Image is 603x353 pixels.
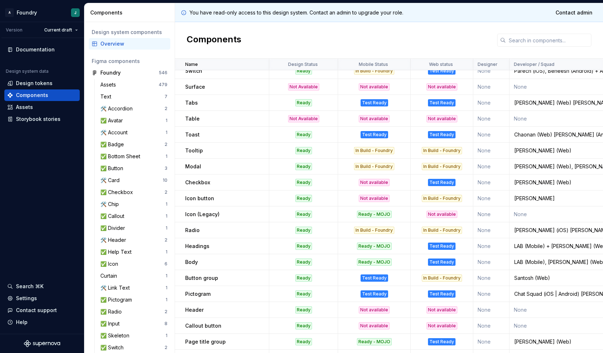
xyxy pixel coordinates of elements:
td: None [473,302,510,318]
div: 2 [165,189,167,195]
div: Ready [295,211,312,218]
div: Version [6,27,22,33]
div: Not available [359,115,390,122]
div: J [74,10,76,16]
a: Documentation [4,44,80,55]
div: 🛠️ Accordion [100,105,136,112]
div: 3 [165,165,167,171]
div: ✅ Bottom Sheet [100,153,143,160]
div: Test Ready [428,338,456,345]
div: Ready [295,338,312,345]
div: 🛠️ Account [100,129,130,136]
p: Radio [185,227,200,234]
div: Ready [295,322,312,329]
div: Design system components [92,29,167,36]
div: Design tokens [16,80,53,87]
div: Ready [295,259,312,266]
svg: Supernova Logo [24,340,60,347]
td: None [473,63,510,79]
div: ✅ Checkbox [100,189,136,196]
td: None [473,175,510,190]
a: ✅ Divider1 [97,222,170,234]
p: Checkbox [185,179,210,186]
div: Curtain [100,272,120,280]
a: ✅ Callout1 [97,210,170,222]
div: Ready - MOJO [357,259,392,266]
a: Components [4,89,80,101]
div: Not available [427,322,457,329]
div: Not available [359,322,390,329]
div: 1 [166,154,167,159]
td: None [473,143,510,159]
div: 🛠️ Link Text [100,284,133,291]
div: Contact support [16,307,57,314]
a: Text7 [97,91,170,102]
div: In Build - Foundry [422,163,462,170]
span: Contact admin [556,9,592,16]
div: 1 [166,213,167,219]
a: ✅ Badge2 [97,139,170,150]
p: Mobile Status [359,62,388,67]
div: Ready [295,195,312,202]
div: In Build - Foundry [354,227,394,234]
div: Ready [295,243,312,250]
div: 1 [166,201,167,207]
p: Tooltip [185,147,203,154]
div: Ready - MOJO [357,243,392,250]
div: Help [16,319,28,326]
a: ✅ Bottom Sheet1 [97,151,170,162]
div: 7 [165,94,167,100]
p: Design Status [288,62,318,67]
a: ✅ Pictogram1 [97,294,170,306]
div: Not Available [288,115,319,122]
a: 🛠️ Header2 [97,234,170,246]
div: ✅ Badge [100,141,127,148]
p: Developer / Squad [514,62,554,67]
div: Not available [427,211,457,218]
a: ✅ Button3 [97,163,170,174]
div: Test Ready [361,290,388,298]
div: Text [100,93,114,100]
div: Ready [295,163,312,170]
p: Button group [185,274,218,282]
div: 🛠️ Header [100,236,129,244]
a: Assets [4,101,80,113]
div: 1 [166,285,167,291]
div: 479 [159,82,167,88]
a: ✅ Skeleton1 [97,330,170,341]
div: 1 [166,118,167,123]
div: Ready - MOJO [357,211,392,218]
p: Switch [185,67,202,75]
p: Designer [478,62,498,67]
div: Test Ready [428,99,456,106]
span: Current draft [44,27,72,33]
p: You have read-only access to this design system. Contact an admin to upgrade your role. [190,9,403,16]
div: Test Ready [428,179,456,186]
div: Test Ready [361,274,388,282]
div: Search ⌘K [16,283,43,290]
div: Test Ready [361,131,388,138]
div: Assets [16,104,33,111]
a: Foundry546 [89,67,170,79]
div: Ready [295,274,312,282]
button: Current draft [41,25,81,35]
td: None [473,286,510,302]
td: None [473,222,510,238]
td: None [473,238,510,254]
p: Header [185,306,204,314]
div: Ready [295,147,312,154]
a: Design tokens [4,77,80,89]
a: Storybook stories [4,113,80,125]
p: Callout button [185,322,221,329]
div: Storybook stories [16,115,61,123]
div: 1 [166,225,167,231]
p: Name [185,62,198,67]
div: In Build - Foundry [354,67,394,75]
a: Settings [4,293,80,304]
div: 1 [166,273,167,279]
p: Tabs [185,99,198,106]
div: Not Available [288,83,319,91]
div: In Build - Foundry [422,147,462,154]
div: Not available [359,306,390,314]
a: Curtain1 [97,270,170,282]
